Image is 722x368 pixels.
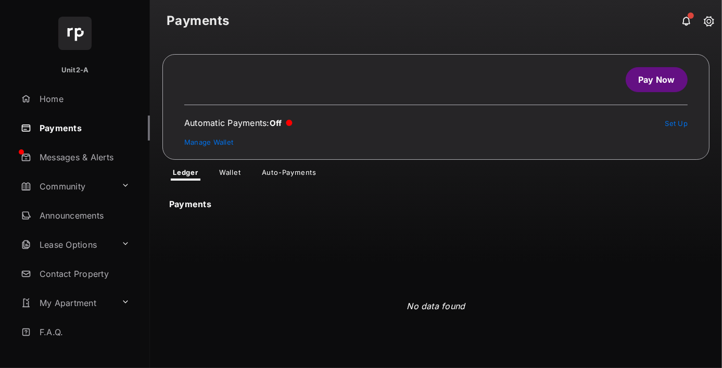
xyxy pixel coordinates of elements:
a: Lease Options [17,232,117,257]
a: Payments [17,116,150,141]
div: Automatic Payments : [184,118,293,128]
p: No data found [407,300,465,312]
a: My Apartment [17,290,117,315]
p: Unit2-A [61,65,89,75]
img: svg+xml;base64,PHN2ZyB4bWxucz0iaHR0cDovL3d3dy53My5vcmcvMjAwMC9zdmciIHdpZHRoPSI2NCIgaGVpZ2h0PSI2NC... [58,17,92,50]
a: Announcements [17,203,150,228]
a: Home [17,86,150,111]
a: Ledger [164,168,207,181]
a: Manage Wallet [184,138,233,146]
h3: Payments [169,199,214,204]
a: Wallet [211,168,249,181]
strong: Payments [167,15,230,27]
a: Set Up [665,119,688,128]
a: Contact Property [17,261,150,286]
span: Off [270,118,282,128]
a: F.A.Q. [17,320,150,345]
a: Community [17,174,117,199]
a: Auto-Payments [254,168,325,181]
a: Messages & Alerts [17,145,150,170]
